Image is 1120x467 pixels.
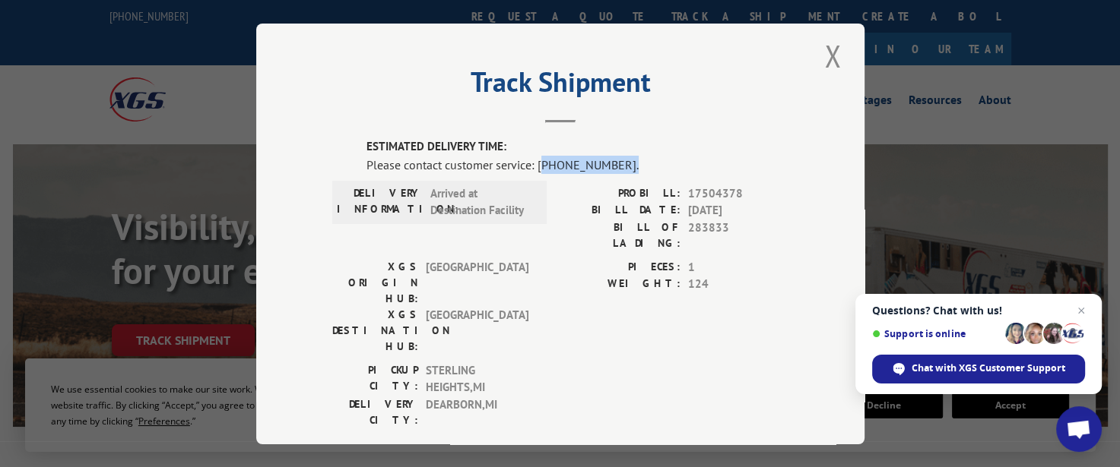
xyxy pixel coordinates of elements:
span: 124 [688,276,788,293]
span: Chat with XGS Customer Support [912,361,1065,375]
span: 283833 [688,219,788,251]
label: WEIGHT: [560,276,681,293]
label: ESTIMATED DELIVERY TIME: [366,138,788,156]
span: Questions? Chat with us! [872,304,1085,317]
label: PIECES: [560,258,681,276]
span: Arrived at Destination Facility [430,185,533,219]
label: BILL OF LADING: [560,219,681,251]
span: Support is online [872,328,1000,339]
span: [GEOGRAPHIC_DATA] [426,258,528,306]
a: Open chat [1056,406,1102,452]
label: PROBILL: [560,185,681,202]
span: STERLING HEIGHTS , MI [426,361,528,396]
span: DEARBORN , MI [426,396,528,428]
label: PICKUP CITY: [332,361,418,396]
span: [DATE] [688,202,788,219]
div: Please contact customer service: [PHONE_NUMBER]. [366,155,788,173]
label: DELIVERY CITY: [332,396,418,428]
label: DELIVERY INFORMATION: [337,185,423,219]
span: 1 [688,258,788,276]
label: BILL DATE: [560,202,681,219]
span: [GEOGRAPHIC_DATA] [426,306,528,354]
span: Chat with XGS Customer Support [872,355,1085,383]
h2: Track Shipment [332,71,788,100]
label: XGS ORIGIN HUB: [332,258,418,306]
button: Close modal [820,35,846,77]
span: 17504378 [688,185,788,202]
label: XGS DESTINATION HUB: [332,306,418,354]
